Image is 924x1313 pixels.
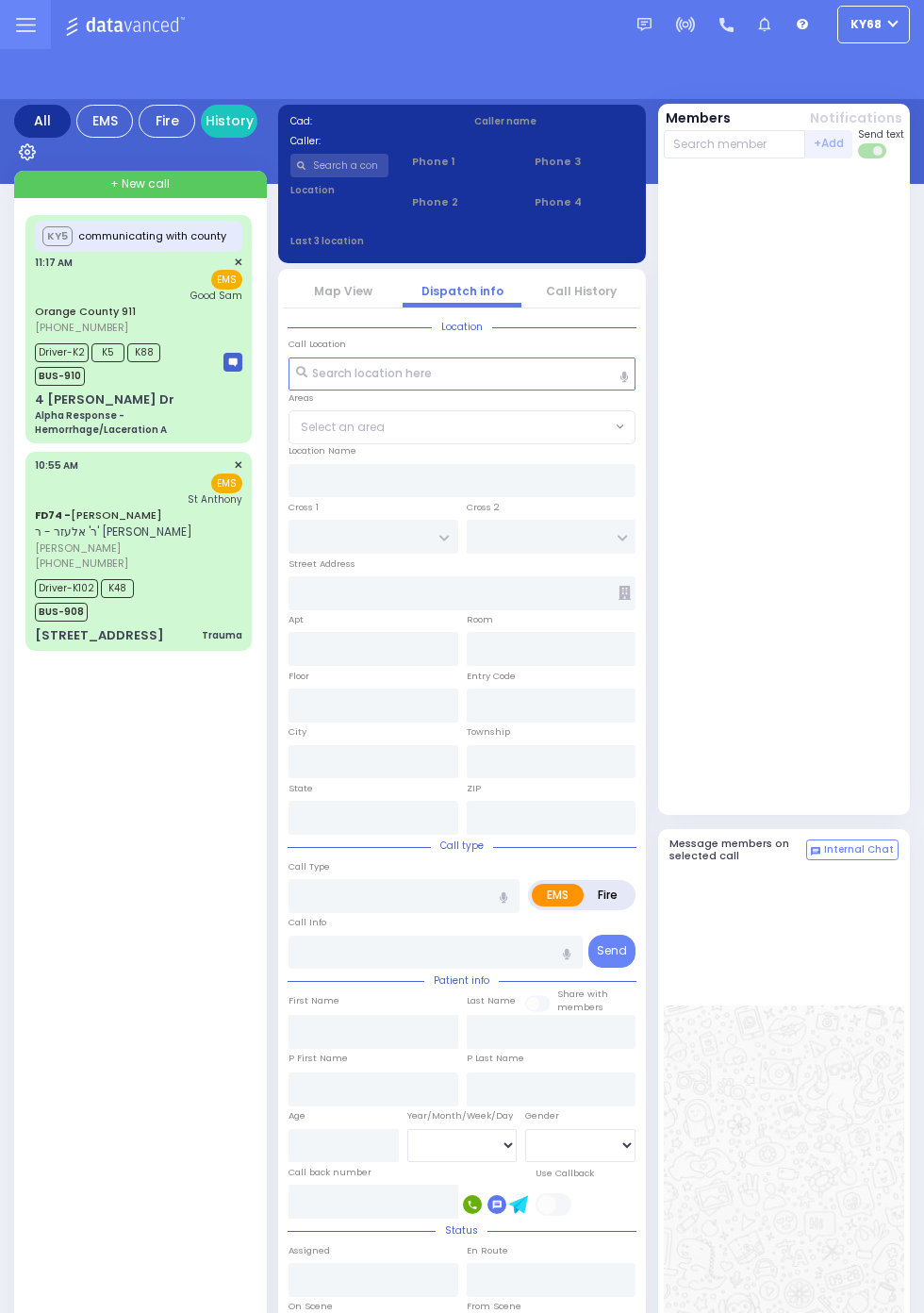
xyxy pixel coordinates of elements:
span: 10:55 AM [35,458,78,473]
button: Send [588,935,635,968]
span: EMS [211,474,242,493]
span: Location [432,320,492,334]
img: Logo [65,13,190,37]
button: KY5 [42,226,72,246]
span: Phone 4 [535,194,634,210]
label: Caller name [474,114,635,128]
a: Map View [314,283,372,299]
label: State [289,782,313,795]
label: Call Type [289,860,330,873]
small: Share with [557,988,608,1000]
label: Call Location [289,338,346,351]
label: Apt [289,613,304,626]
div: Alpha Response - Hemorrhage/Laceration A [35,408,242,437]
label: Entry Code [467,670,516,683]
label: Street Address [289,557,355,571]
div: Year/Month/Week/Day [407,1109,518,1122]
button: ky68 [837,6,910,43]
label: Areas [289,391,314,405]
span: EMS [211,270,242,290]
div: Trauma [202,628,242,642]
a: Dispatch info [421,283,503,299]
label: P Last Name [467,1052,524,1065]
div: 4 [PERSON_NAME] Dr [35,391,174,409]
span: 11:17 AM [35,256,73,270]
span: BUS-908 [35,603,88,622]
label: Gender [525,1109,559,1122]
span: ר' אלעזר - ר' [PERSON_NAME] [35,524,192,540]
label: Call Info [289,916,326,929]
label: Cad: [290,114,451,128]
span: Driver-K2 [35,343,89,362]
span: FD74 - [35,507,71,523]
span: Other building occupants [619,586,631,600]
span: Phone 2 [412,194,511,210]
input: Search member [664,130,806,158]
label: Last Name [467,994,516,1007]
label: EMS [532,884,584,906]
h5: Message members on selected call [669,838,807,862]
input: Search location here [289,357,635,391]
label: On Scene [289,1300,333,1313]
label: Assigned [289,1244,330,1257]
label: Cross 2 [467,501,500,514]
label: Location Name [289,444,356,457]
span: Phone 3 [535,154,634,170]
span: ✕ [234,457,242,474]
button: Members [666,108,731,128]
label: Call back number [289,1166,371,1179]
span: communicating with county [78,228,226,244]
div: All [14,105,71,138]
img: message.svg [637,18,652,32]
label: Caller: [290,134,451,148]
span: St Anthony [188,492,242,507]
input: Search a contact [290,154,389,177]
label: Use Callback [536,1167,594,1180]
span: K88 [127,343,160,362]
div: EMS [76,105,133,138]
span: [PHONE_NUMBER] [35,556,128,571]
span: [PERSON_NAME] [35,540,237,557]
a: Call History [546,283,617,299]
label: Room [467,613,493,626]
span: Good Sam [190,289,242,303]
label: Township [467,725,510,739]
span: ky68 [850,16,882,33]
label: Fire [583,884,633,906]
span: BUS-910 [35,367,85,386]
label: Cross 1 [289,501,319,514]
label: P First Name [289,1052,348,1065]
span: Call type [431,839,493,853]
span: K5 [91,343,124,362]
span: Select an area [301,419,385,436]
label: First Name [289,994,339,1007]
label: Floor [289,670,309,683]
label: En Route [467,1244,508,1257]
span: + New call [110,175,170,192]
span: Status [436,1223,487,1238]
button: Internal Chat [806,839,899,860]
span: Internal Chat [824,843,894,856]
label: Location [290,183,389,197]
button: Notifications [810,108,902,128]
span: K48 [101,579,134,598]
a: History [201,105,257,138]
span: Send text [858,127,904,141]
span: Driver-K102 [35,579,98,598]
a: [PERSON_NAME] [35,507,162,523]
label: ZIP [467,782,481,795]
span: members [557,1001,603,1013]
span: [PHONE_NUMBER] [35,320,128,335]
div: [STREET_ADDRESS] [35,626,164,645]
span: Phone 1 [412,154,511,170]
img: comment-alt.png [811,847,820,856]
label: Last 3 location [290,234,463,248]
img: message-box.svg [223,353,242,372]
label: Age [289,1109,305,1122]
label: City [289,725,306,739]
label: Turn off text [858,141,888,160]
span: Patient info [424,973,499,988]
a: Orange County 911 [35,304,136,319]
div: Fire [139,105,195,138]
label: From Scene [467,1300,521,1313]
